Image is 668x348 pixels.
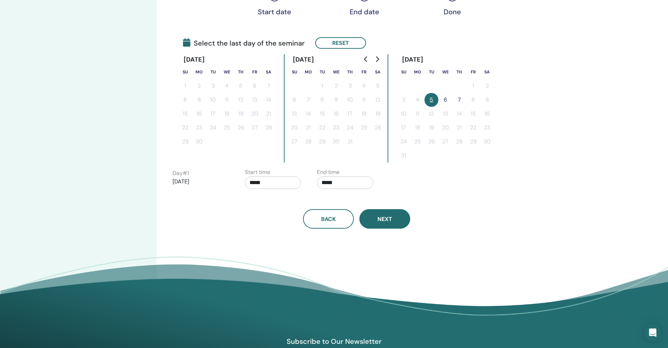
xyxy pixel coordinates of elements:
[192,107,206,121] button: 16
[315,135,329,149] button: 29
[262,93,276,107] button: 14
[234,79,248,93] button: 5
[452,135,466,149] button: 28
[466,107,480,121] button: 15
[411,107,424,121] button: 11
[178,65,192,79] th: Sunday
[178,121,192,135] button: 22
[343,135,357,149] button: 31
[317,168,340,176] label: End time
[303,209,354,229] button: Back
[438,93,452,107] button: 6
[178,135,192,149] button: 29
[301,121,315,135] button: 21
[397,54,429,65] div: [DATE]
[301,135,315,149] button: 28
[397,135,411,149] button: 24
[466,65,480,79] th: Friday
[315,93,329,107] button: 8
[248,121,262,135] button: 27
[206,65,220,79] th: Tuesday
[301,65,315,79] th: Monday
[424,93,438,107] button: 5
[438,121,452,135] button: 20
[480,121,494,135] button: 23
[452,121,466,135] button: 21
[315,37,366,49] button: Reset
[262,107,276,121] button: 21
[424,65,438,79] th: Tuesday
[357,121,371,135] button: 25
[452,65,466,79] th: Thursday
[452,107,466,121] button: 14
[411,93,424,107] button: 4
[192,135,206,149] button: 30
[357,93,371,107] button: 11
[220,121,234,135] button: 25
[287,93,301,107] button: 6
[248,79,262,93] button: 6
[480,79,494,93] button: 2
[234,93,248,107] button: 12
[206,93,220,107] button: 10
[192,121,206,135] button: 23
[466,121,480,135] button: 22
[343,65,357,79] th: Thursday
[234,65,248,79] th: Thursday
[234,107,248,121] button: 19
[192,65,206,79] th: Monday
[315,107,329,121] button: 15
[466,93,480,107] button: 8
[411,135,424,149] button: 25
[178,54,210,65] div: [DATE]
[397,65,411,79] th: Sunday
[438,65,452,79] th: Wednesday
[397,149,411,163] button: 31
[343,93,357,107] button: 10
[287,54,320,65] div: [DATE]
[357,107,371,121] button: 18
[329,121,343,135] button: 23
[245,168,270,176] label: Start time
[178,107,192,121] button: 15
[248,107,262,121] button: 20
[371,121,385,135] button: 26
[347,8,382,16] div: End date
[315,121,329,135] button: 22
[248,93,262,107] button: 13
[257,8,292,16] div: Start date
[397,107,411,121] button: 10
[206,107,220,121] button: 17
[315,65,329,79] th: Tuesday
[287,135,301,149] button: 27
[220,93,234,107] button: 11
[234,121,248,135] button: 26
[397,93,411,107] button: 3
[371,79,385,93] button: 5
[480,65,494,79] th: Saturday
[435,8,470,16] div: Done
[357,79,371,93] button: 4
[359,209,410,229] button: Next
[262,65,276,79] th: Saturday
[315,79,329,93] button: 1
[220,65,234,79] th: Wednesday
[644,324,661,341] div: Open Intercom Messenger
[360,52,372,66] button: Go to previous month
[301,93,315,107] button: 7
[329,65,343,79] th: Wednesday
[452,93,466,107] button: 7
[220,107,234,121] button: 18
[287,107,301,121] button: 13
[206,79,220,93] button: 3
[438,135,452,149] button: 27
[466,135,480,149] button: 29
[206,121,220,135] button: 24
[329,79,343,93] button: 2
[466,79,480,93] button: 1
[329,135,343,149] button: 30
[377,215,392,223] span: Next
[480,135,494,149] button: 30
[371,93,385,107] button: 12
[254,337,414,346] h4: Subscribe to Our Newsletter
